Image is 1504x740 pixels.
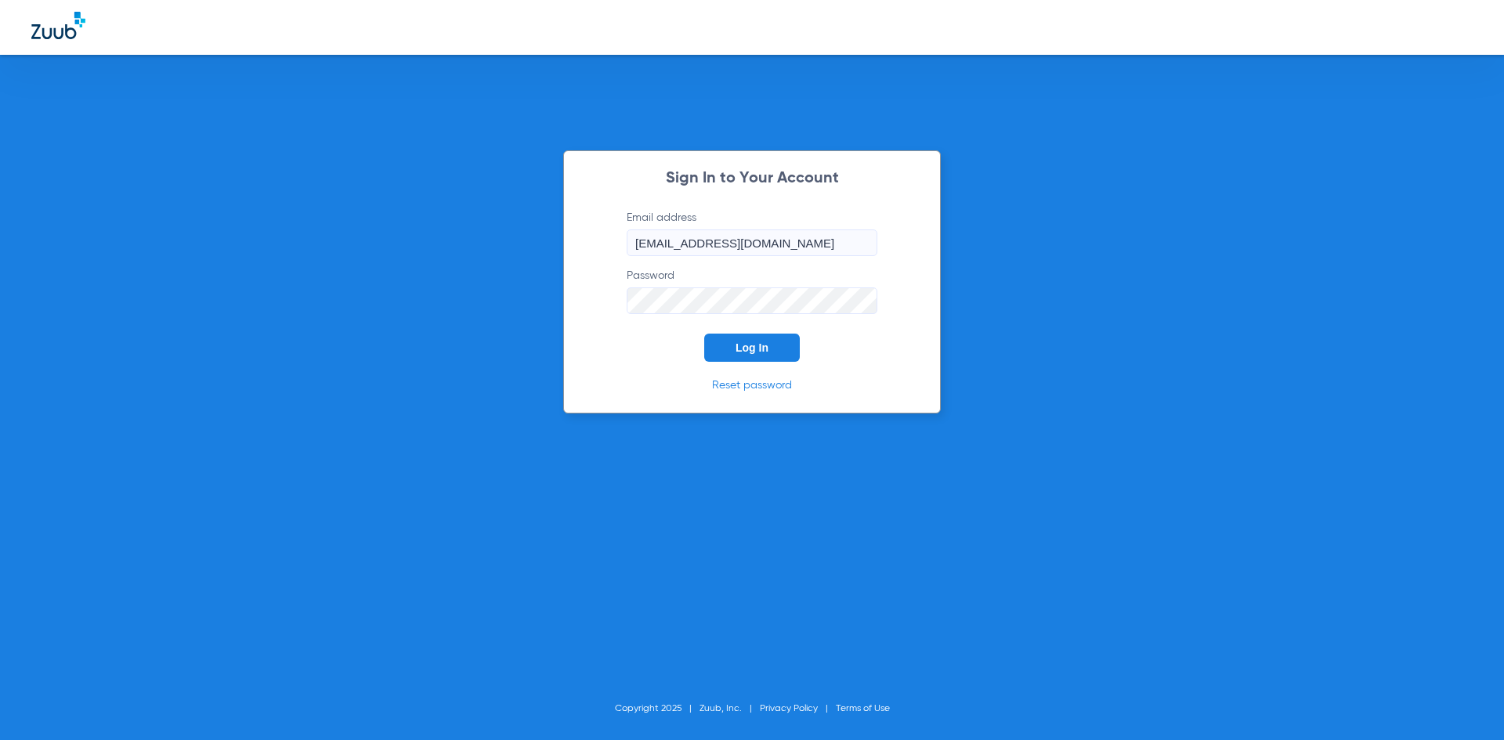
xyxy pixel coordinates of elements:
[627,287,877,314] input: Password
[1426,665,1504,740] iframe: Chat Widget
[627,210,877,256] label: Email address
[627,229,877,256] input: Email address
[704,334,800,362] button: Log In
[712,380,792,391] a: Reset password
[736,341,768,354] span: Log In
[760,704,818,713] a: Privacy Policy
[603,171,901,186] h2: Sign In to Your Account
[836,704,890,713] a: Terms of Use
[627,268,877,314] label: Password
[31,12,85,39] img: Zuub Logo
[615,701,700,717] li: Copyright 2025
[700,701,760,717] li: Zuub, Inc.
